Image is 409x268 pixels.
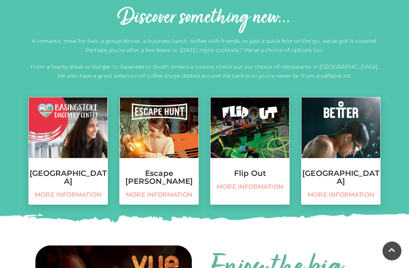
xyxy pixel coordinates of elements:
[120,169,198,185] h3: Escape [PERSON_NAME]
[28,62,381,80] p: From a hearty steak or burger to Japanese or South America cuisine, check out our choice of resta...
[28,6,381,30] h2: Discover something new...
[211,169,289,177] h3: Flip Out
[305,191,376,199] span: More information
[28,36,381,55] p: A romantic meal for two, a group dinner, a business lunch, coffee with friends, or just a quick b...
[214,183,286,191] span: More information
[123,191,195,199] span: More information
[29,169,108,185] h3: [GEOGRAPHIC_DATA]
[33,191,104,199] span: More information
[120,97,198,158] img: Escape Hunt, Festival Place, Basingstoke
[301,169,380,185] h3: [GEOGRAPHIC_DATA]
